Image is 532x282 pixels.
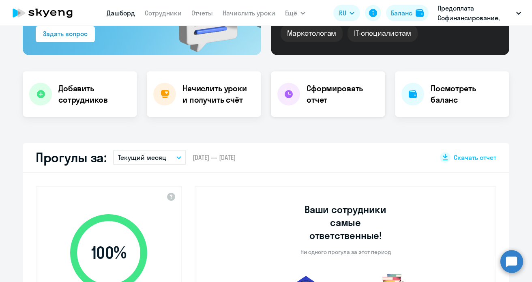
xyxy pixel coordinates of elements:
h4: Сформировать отчет [307,83,379,105]
div: IT-специалистам [348,25,417,42]
p: Ни одного прогула за этот период [300,248,391,256]
button: Предоплата Софинансирование, ХАЯТ МАРКЕТИНГ, ООО [433,3,525,23]
p: Предоплата Софинансирование, ХАЯТ МАРКЕТИНГ, ООО [438,3,513,23]
button: Балансbalance [386,5,429,21]
h4: Посмотреть баланс [431,83,503,105]
h4: Добавить сотрудников [58,83,131,105]
img: balance [416,9,424,17]
button: Текущий месяц [113,150,186,165]
a: Отчеты [191,9,213,17]
span: Скачать отчет [454,153,496,162]
a: Сотрудники [145,9,182,17]
p: Текущий месяц [118,153,166,162]
div: Баланс [391,8,412,18]
div: Маркетологам [281,25,343,42]
h3: Ваши сотрудники самые ответственные! [294,203,398,242]
button: RU [333,5,360,21]
h2: Прогулы за: [36,149,107,166]
h4: Начислить уроки и получить счёт [182,83,253,105]
div: Задать вопрос [43,29,88,39]
span: 100 % [62,243,155,263]
a: Начислить уроки [223,9,275,17]
span: [DATE] — [DATE] [193,153,236,162]
button: Ещё [285,5,305,21]
span: Ещё [285,8,297,18]
span: RU [339,8,346,18]
a: Дашборд [107,9,135,17]
button: Задать вопрос [36,26,95,42]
